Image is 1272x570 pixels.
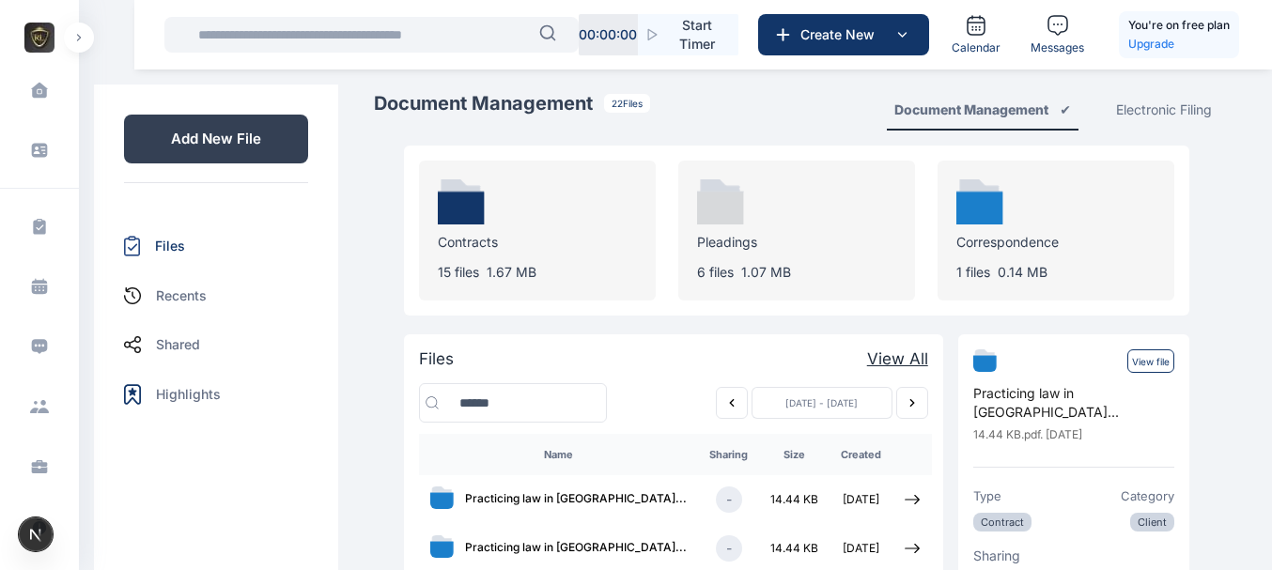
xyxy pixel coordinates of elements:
[938,161,1174,300] a: DocumentCorrespondence1 files0.14 MB
[430,535,454,558] img: Document
[678,161,915,300] a: DocumentPleadings6 files1.07 MB
[759,434,830,475] th: Size
[867,349,928,368] a: View All
[419,434,698,475] th: Name
[716,535,742,562] div: -
[697,233,896,252] p: Pleadings
[752,387,892,420] div: [DATE] - [DATE]
[419,161,656,300] a: DocumentContracts15 files1.67 MB
[465,538,687,557] span: Practicing law in [GEOGRAPHIC_DATA] ...
[894,100,1048,119] div: Document Management
[973,513,1032,531] p: Contract
[759,475,830,524] td: 14.44 KB
[973,486,1001,505] p: Type
[716,486,742,513] div: -
[487,263,536,282] p: 1.67 MB
[698,434,759,475] th: Sharing
[830,434,892,475] th: Created
[124,336,141,353] img: Files
[419,349,454,368] p: Files
[1127,349,1174,373] p: View file
[465,489,687,508] span: Practicing law in [GEOGRAPHIC_DATA] ...
[438,233,637,252] p: Contracts
[156,286,207,305] p: Recents
[579,25,637,44] p: 00 : 00 : 00
[956,233,1156,252] p: Correspondence
[758,14,929,55] button: Create New
[956,263,990,282] p: 1 files
[124,384,141,405] img: Files
[430,486,454,509] img: Document
[1130,513,1174,531] p: Client
[156,335,200,354] p: Shared
[973,425,1174,444] p: 14.44 KB . pdf . [DATE]
[697,263,734,282] p: 6 files
[124,287,141,304] img: Files
[1128,16,1230,35] h5: You're on free plan
[1128,35,1230,54] a: Upgrade
[1116,100,1212,119] div: Electronic Filing
[155,237,185,255] p: Files
[697,179,744,224] img: Document
[1023,7,1092,63] a: Messages
[438,179,485,224] img: Document
[793,25,891,44] span: Create New
[124,236,140,256] img: Files
[973,349,997,372] img: Document
[374,90,593,131] p: Document Management
[973,547,1174,565] p: Sharing
[1031,40,1084,55] span: Messages
[1121,486,1174,505] p: Category
[604,94,650,113] p: 22 Files
[156,385,221,404] p: Highlights
[1060,101,1071,117] span: ✔
[956,179,1003,224] img: Document
[952,40,1001,55] span: Calendar
[944,7,1008,63] a: Calendar
[671,16,723,54] span: Start Timer
[896,387,928,419] button: Next week
[741,263,791,282] p: 1.07 MB
[638,14,738,55] button: Start Timer
[998,263,1047,282] p: 0.14 MB
[716,387,748,419] button: Previous week
[438,263,479,282] p: 15 files
[124,115,308,163] p: Add New File
[973,384,1174,422] p: Practicing law in [GEOGRAPHIC_DATA] ...
[830,475,892,524] td: [DATE]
